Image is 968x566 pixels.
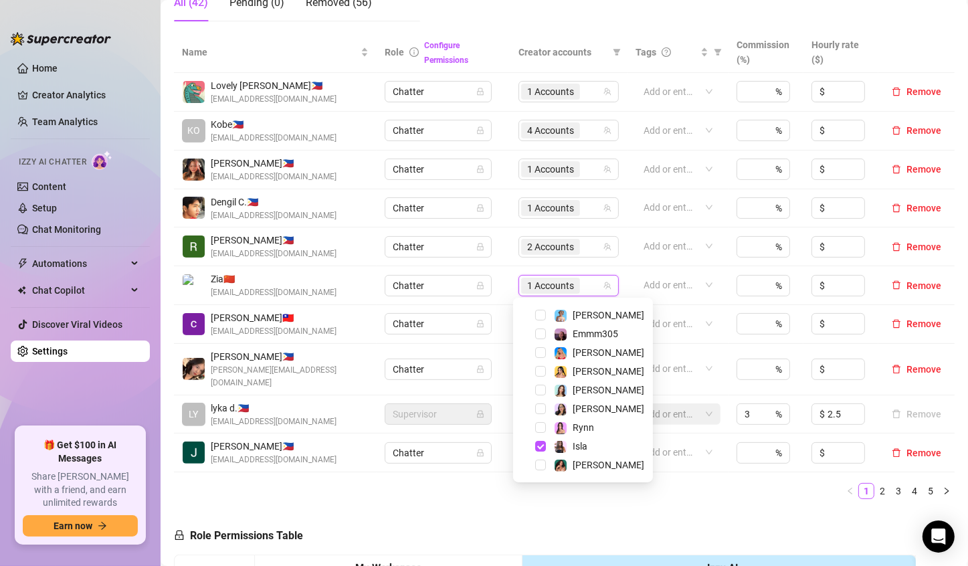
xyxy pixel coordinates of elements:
span: LY [189,407,199,421]
button: Remove [886,278,947,294]
th: Hourly rate ($) [803,32,878,73]
span: 1 Accounts [527,278,574,293]
span: 4 Accounts [521,122,580,138]
span: [PERSON_NAME] 🇵🇭 [211,349,369,364]
span: thunderbolt [17,258,28,269]
img: logo-BBDzfeDw.svg [11,32,111,45]
a: Setup [32,203,57,213]
span: filter [613,48,621,56]
span: Earn now [54,521,92,531]
span: Name [182,45,358,60]
span: delete [892,126,901,135]
a: Content [32,181,66,192]
span: right [943,487,951,495]
span: Chatter [393,198,484,218]
a: Discover Viral Videos [32,319,122,330]
span: Isla [573,441,587,452]
button: Remove [886,239,947,255]
span: Remove [906,203,941,213]
img: Aliyah Espiritu [183,159,205,181]
li: Previous Page [842,483,858,499]
span: lyka d. 🇵🇭 [211,401,336,415]
span: Creator accounts [518,45,607,60]
span: Share [PERSON_NAME] with a friend, and earn unlimited rewards [23,470,138,510]
span: Chat Copilot [32,280,127,301]
span: delete [892,365,901,374]
button: left [842,483,858,499]
span: team [603,243,611,251]
span: [PERSON_NAME] [573,460,644,470]
span: Select tree node [535,366,546,377]
button: Remove [886,445,947,461]
li: Next Page [939,483,955,499]
a: Creator Analytics [32,84,139,106]
span: 1 Accounts [527,84,574,99]
span: [EMAIL_ADDRESS][DOMAIN_NAME] [211,171,336,183]
span: delete [892,319,901,328]
span: [EMAIL_ADDRESS][DOMAIN_NAME] [211,93,336,106]
img: Ashley [555,347,567,359]
th: Commission (%) [729,32,803,73]
span: Select tree node [535,441,546,452]
a: 2 [875,484,890,498]
span: 1 Accounts [521,278,580,294]
span: Select tree node [535,347,546,358]
span: Select tree node [535,310,546,320]
li: 4 [906,483,923,499]
span: filter [610,42,623,62]
span: lock [174,530,185,541]
span: [EMAIL_ADDRESS][DOMAIN_NAME] [211,454,336,466]
span: delete [892,165,901,174]
span: Select tree node [535,403,546,414]
span: lock [476,365,484,373]
span: Chatter [393,159,484,179]
span: [PERSON_NAME] 🇵🇭 [211,156,336,171]
span: delete [892,242,901,252]
span: lock [476,320,484,328]
span: [PERSON_NAME] [573,347,644,358]
span: [PERSON_NAME] 🇹🇼 [211,310,336,325]
span: [PERSON_NAME] [573,310,644,320]
a: 3 [891,484,906,498]
span: [EMAIL_ADDRESS][DOMAIN_NAME] [211,248,336,260]
a: 4 [907,484,922,498]
span: Chatter [393,82,484,102]
span: Select tree node [535,422,546,433]
span: lock [476,88,484,96]
span: Remove [906,448,941,458]
span: [EMAIL_ADDRESS][DOMAIN_NAME] [211,415,336,428]
button: Remove [886,84,947,100]
span: Chatter [393,443,484,463]
span: delete [892,448,901,458]
li: 3 [890,483,906,499]
button: Remove [886,361,947,377]
button: Remove [886,161,947,177]
span: 1 Accounts [521,84,580,100]
img: Emmm305 [555,328,567,341]
span: lock [476,282,484,290]
span: Supervisor [393,404,484,424]
span: 1 Accounts [527,201,574,215]
span: [EMAIL_ADDRESS][DOMAIN_NAME] [211,132,336,145]
span: 🎁 Get $100 in AI Messages [23,439,138,465]
span: 1 Accounts [521,161,580,177]
span: Zia 🇨🇳 [211,272,336,286]
span: Remove [906,280,941,291]
span: [PERSON_NAME] 🇵🇭 [211,233,336,248]
a: 1 [859,484,874,498]
span: 2 Accounts [521,239,580,255]
span: Remove [906,125,941,136]
span: delete [892,280,901,290]
span: Remove [906,318,941,329]
img: Chat Copilot [17,286,26,295]
button: right [939,483,955,499]
button: Earn nowarrow-right [23,515,138,537]
span: Role [385,47,404,58]
button: Remove [886,200,947,216]
img: Jai Mata [183,442,205,464]
span: team [603,282,611,290]
img: Riza Joy Barrera [183,235,205,258]
span: left [846,487,854,495]
img: Joyce Valerio [183,358,205,380]
a: Configure Permissions [424,41,468,65]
